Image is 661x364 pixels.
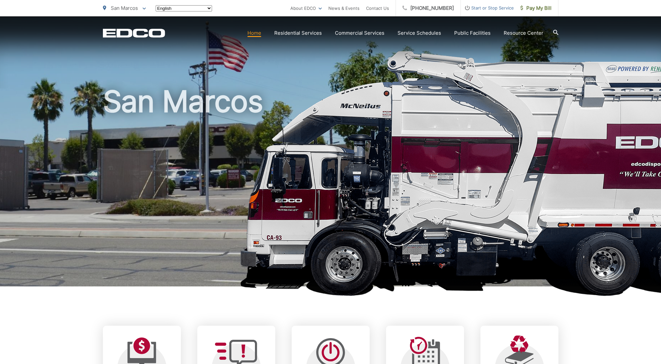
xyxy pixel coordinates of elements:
a: Commercial Services [335,29,384,37]
h1: San Marcos [103,85,558,292]
select: Select a language [156,5,212,11]
a: Public Facilities [454,29,491,37]
span: Pay My Bill [520,4,552,12]
span: San Marcos [111,5,138,11]
a: About EDCO [290,4,322,12]
a: Home [247,29,261,37]
a: Service Schedules [398,29,441,37]
a: Residential Services [274,29,322,37]
a: News & Events [328,4,360,12]
a: EDCD logo. Return to the homepage. [103,28,165,38]
a: Resource Center [504,29,543,37]
a: Contact Us [366,4,389,12]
